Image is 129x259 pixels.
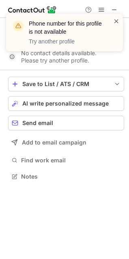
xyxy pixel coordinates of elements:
img: warning [12,19,25,32]
div: Save to List / ATS / CRM [22,81,110,87]
span: Notes [21,173,121,180]
button: Notes [8,171,124,182]
button: AI write personalized message [8,96,124,111]
span: Find work email [21,157,121,164]
img: ContactOut v5.3.10 [8,5,57,15]
span: Send email [22,120,53,126]
button: Send email [8,116,124,130]
p: Try another profile [29,37,103,45]
header: Phone number for this profile is not available [29,19,103,36]
button: Find work email [8,155,124,166]
button: Add to email campaign [8,135,124,150]
span: AI write personalized message [22,100,109,107]
span: Add to email campaign [22,139,86,146]
button: save-profile-one-click [8,77,124,91]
